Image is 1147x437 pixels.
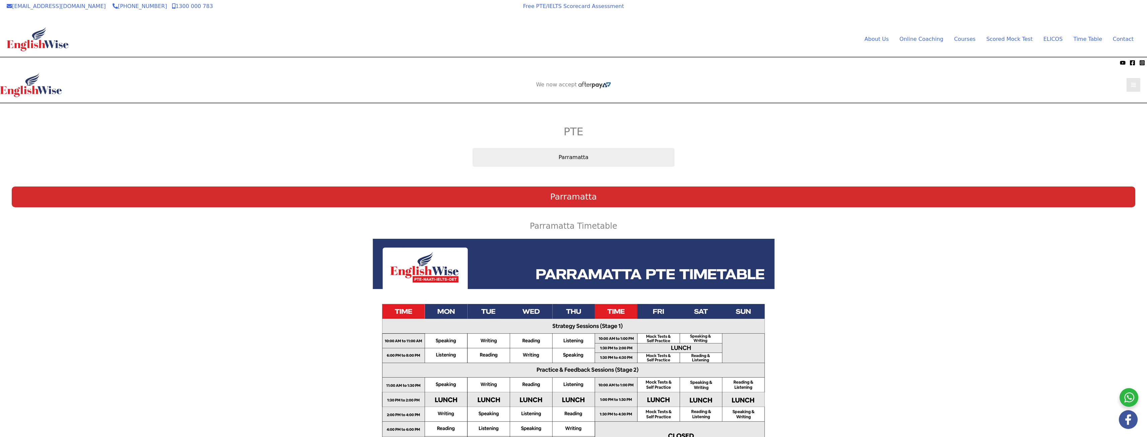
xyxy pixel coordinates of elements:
[1073,36,1102,42] span: Time Table
[3,59,39,66] span: We now accept
[1030,5,1134,19] a: AI SCORED PTE SOFTWARE REGISTER FOR FREE SOFTWARE TRIAL
[1120,60,1126,66] a: YouTube
[894,34,949,44] a: Online CoachingMenu Toggle
[1107,34,1134,44] a: Contact
[12,187,1135,208] h2: Parramatta
[1139,60,1145,66] a: Instagram
[864,36,888,42] span: About Us
[473,148,675,167] a: Parramatta
[1038,34,1068,44] a: ELICOS
[859,34,894,44] a: About UsMenu Toggle
[522,109,626,122] a: AI SCORED PTE SOFTWARE REGISTER FOR FREE SOFTWARE TRIAL
[523,3,624,9] a: Free PTE/IELTS Scorecard Assessment
[954,36,976,42] span: Courses
[1113,36,1134,42] span: Contact
[12,125,1135,138] h1: PTE
[113,3,167,9] a: [PHONE_NUMBER]
[7,27,69,51] img: cropped-ew-logo
[7,3,106,9] a: [EMAIL_ADDRESS][DOMAIN_NAME]
[533,81,615,88] aside: Header Widget 2
[1043,36,1063,42] span: ELICOS
[220,8,255,14] span: We now accept
[986,36,1032,42] span: Scored Mock Test
[900,36,943,42] span: Online Coaching
[12,221,1135,232] h3: Parramatta Timetable
[848,34,1134,44] nav: Site Navigation: Main Menu
[536,81,577,88] span: We now accept
[1130,60,1135,66] a: Facebook
[1068,34,1107,44] a: Time TableMenu Toggle
[172,3,213,9] a: 1300 000 783
[949,34,981,44] a: CoursesMenu Toggle
[515,103,632,125] aside: Header Widget 1
[257,9,275,13] img: Afterpay-Logo
[1119,410,1138,429] img: white-facebook.png
[41,61,59,65] img: Afterpay-Logo
[981,34,1038,44] a: Scored Mock TestMenu Toggle
[578,82,611,88] img: Afterpay-Logo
